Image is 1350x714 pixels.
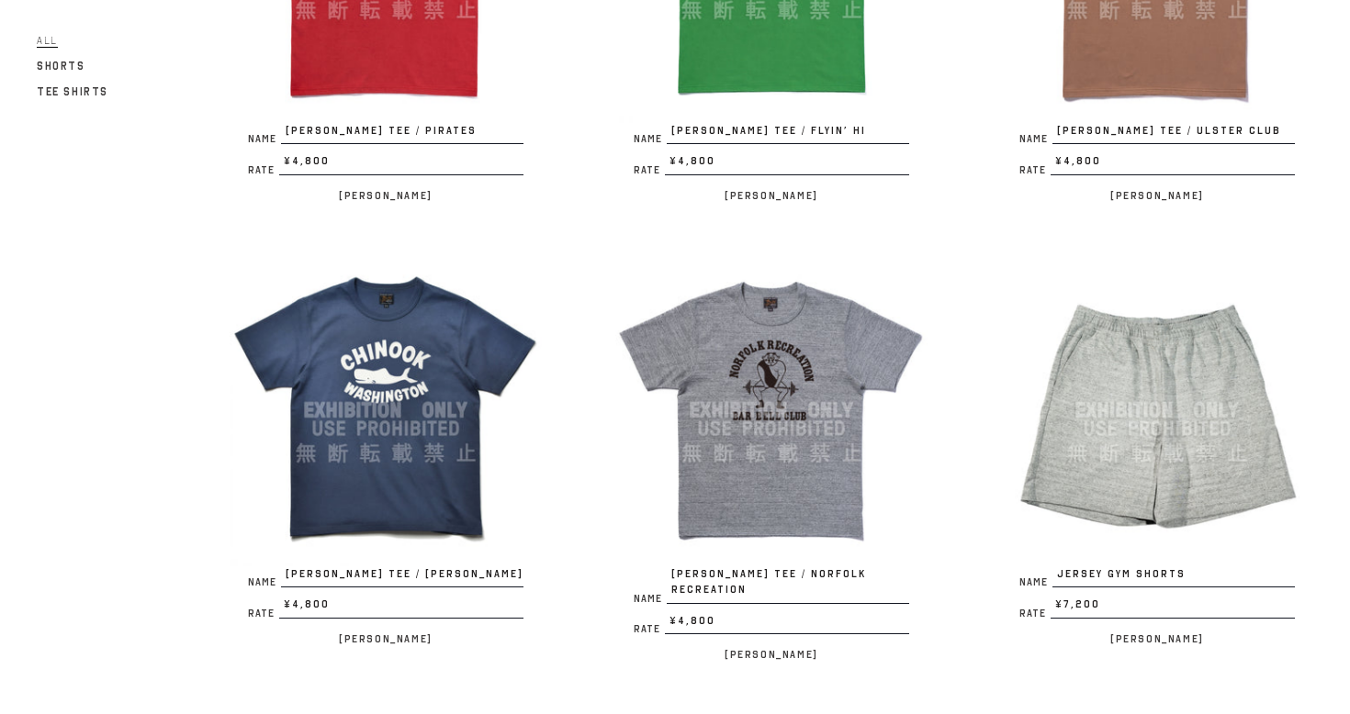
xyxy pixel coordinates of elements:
[281,123,523,145] span: [PERSON_NAME] TEE / PIRATES
[248,134,281,144] span: Name
[665,153,909,175] span: ¥4,800
[667,566,909,604] span: [PERSON_NAME] TEE / NORFOLK RECREATION
[615,643,928,665] p: [PERSON_NAME]
[248,577,281,587] span: Name
[634,624,665,634] span: Rate
[37,60,85,73] span: Shorts
[615,254,928,666] a: JOE MCCOY TEE / NORFOLK RECREATION Name[PERSON_NAME] TEE / NORFOLK RECREATION Rate¥4,800 [PERSON_...
[634,165,665,175] span: Rate
[1019,608,1051,619] span: Rate
[634,134,667,144] span: Name
[1052,123,1295,145] span: [PERSON_NAME] TEE / ULSTER CLUB
[1001,628,1313,650] p: [PERSON_NAME]
[279,597,523,619] span: ¥4,800
[1001,184,1313,206] p: [PERSON_NAME]
[1051,597,1295,619] span: ¥7,200
[615,254,928,566] img: JOE MCCOY TEE / NORFOLK RECREATION
[37,29,58,51] a: All
[1051,153,1295,175] span: ¥4,800
[634,594,667,604] span: Name
[1019,165,1051,175] span: Rate
[667,123,909,145] span: [PERSON_NAME] TEE / FLYIN’ HI
[37,34,58,48] span: All
[1001,254,1313,650] a: JERSEY GYM SHORTS NameJERSEY GYM SHORTS Rate¥7,200 [PERSON_NAME]
[230,628,542,650] p: [PERSON_NAME]
[37,81,108,103] a: Tee Shirts
[1001,254,1313,566] img: JERSEY GYM SHORTS
[281,566,523,588] span: [PERSON_NAME] TEE / [PERSON_NAME]
[248,165,279,175] span: Rate
[230,184,542,206] p: [PERSON_NAME]
[665,613,909,635] span: ¥4,800
[615,184,928,206] p: [PERSON_NAME]
[1019,577,1052,587] span: Name
[279,153,523,175] span: ¥4,800
[1019,134,1052,144] span: Name
[37,55,85,77] a: Shorts
[230,254,542,566] img: JOE MCCOY TEE / CHINOOK
[248,608,279,619] span: Rate
[37,85,108,98] span: Tee Shirts
[230,254,542,650] a: JOE MCCOY TEE / CHINOOK Name[PERSON_NAME] TEE / [PERSON_NAME] Rate¥4,800 [PERSON_NAME]
[1052,566,1295,588] span: JERSEY GYM SHORTS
